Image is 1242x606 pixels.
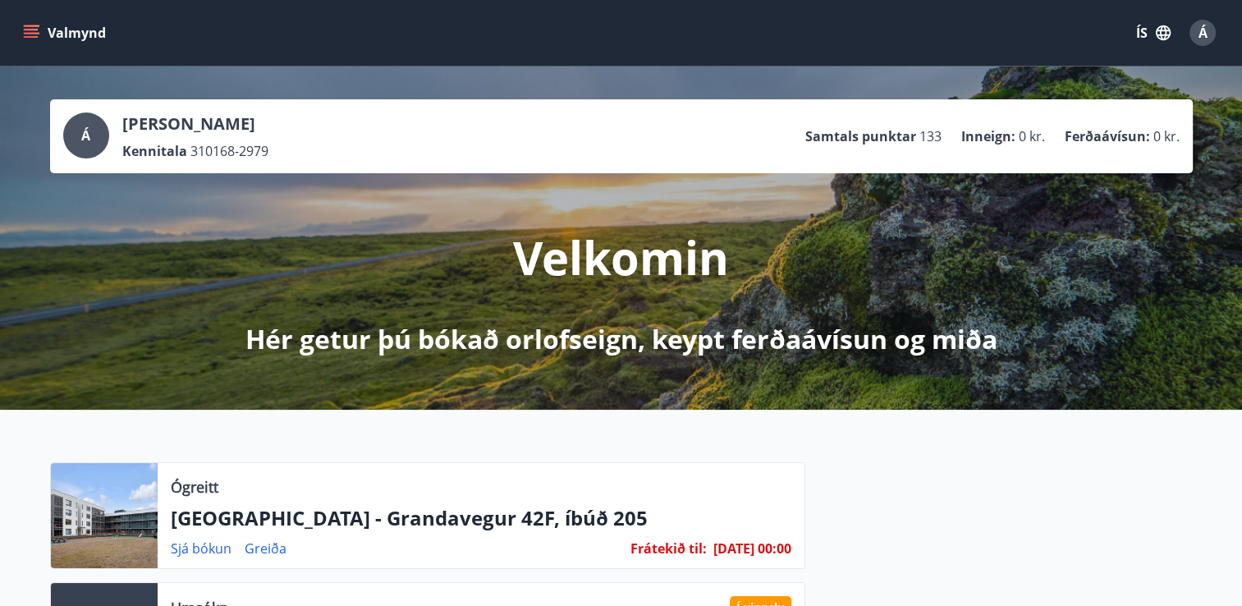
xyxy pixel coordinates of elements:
span: 310168-2979 [190,142,268,160]
button: Á [1183,13,1222,53]
p: [GEOGRAPHIC_DATA] - Grandavegur 42F, íbúð 205 [171,504,791,532]
p: Ferðaávísun : [1065,127,1150,145]
span: 0 kr. [1019,127,1045,145]
span: Á [81,126,90,145]
p: Inneign : [961,127,1015,145]
p: Hér getur þú bókað orlofseign, keypt ferðaávísun og miða [245,321,997,357]
span: 133 [919,127,942,145]
span: [DATE] 00:00 [713,539,791,558]
span: Á [1198,24,1208,42]
a: Greiða [245,539,286,558]
span: Frátekið til : [630,539,707,558]
p: [PERSON_NAME] [122,112,268,135]
p: Velkomin [513,226,729,288]
button: ÍS [1127,18,1180,48]
p: Kennitala [122,142,187,160]
span: 0 kr. [1153,127,1180,145]
p: Ógreitt [171,476,218,498]
p: Samtals punktar [805,127,916,145]
a: Sjá bókun [171,539,231,558]
button: menu [20,18,112,48]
